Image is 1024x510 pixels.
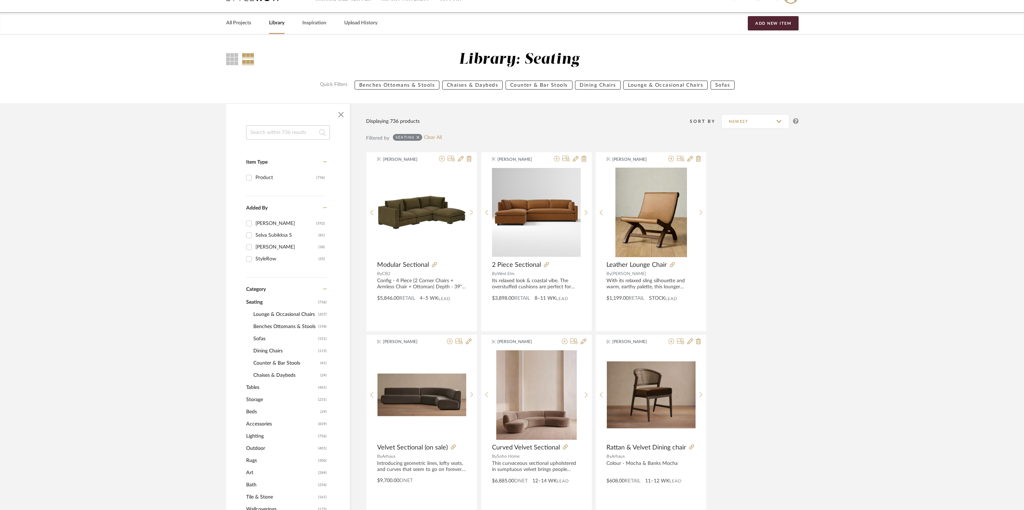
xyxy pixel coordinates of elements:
[253,345,316,357] span: Dining Chairs
[246,125,330,140] input: Search within 736 results
[226,18,251,28] a: All Projects
[606,461,696,473] div: Colour - Mocha & Banks Mocha
[748,16,799,30] button: Add New Item
[649,295,665,302] span: STOCK
[318,443,327,454] span: (401)
[492,278,581,290] div: Its relaxed look & coastal vibe. The overstuffed cushions are perfect for catnaps. Hand-built fra...
[497,271,515,276] span: West Elm
[606,454,611,458] span: By
[506,81,572,90] button: Counter & Bar Stools
[316,81,352,90] label: Quick Filters
[459,50,580,69] div: Library: Seating
[318,345,327,357] span: (115)
[318,491,327,503] span: (161)
[442,81,503,90] button: Chaises & Daybeds
[318,418,327,430] span: (839)
[318,230,325,241] div: (81)
[611,271,646,276] span: [PERSON_NAME]
[253,369,318,381] span: Chaises & Daybeds
[253,308,316,321] span: Lounge & Occasional Chairs
[497,454,520,458] span: Soho Home
[246,467,316,479] span: Art
[320,370,327,381] span: (24)
[497,338,542,345] span: [PERSON_NAME]
[302,18,326,28] a: Inspiration
[246,454,316,467] span: Rugs
[318,333,327,345] span: (151)
[253,357,318,369] span: Counter & Bar Stools
[377,461,466,473] div: Introducing geometric lines, lofty seats, and curves that seem to go on forever. Featuring highly...
[606,278,696,290] div: With its relaxed sling silhouette and warm, earthy palette, this lounger exudes a luxurious feel—...
[334,107,348,122] button: Close
[514,478,528,483] span: DNET
[492,454,497,458] span: By
[246,406,318,418] span: Beds
[492,296,514,301] span: $3,898.00
[377,168,466,257] img: Modular Sectional
[318,394,327,405] span: (231)
[377,374,466,416] img: Velvet Sectional (on sale)
[316,172,325,183] div: (736)
[556,296,568,301] span: Lead
[492,444,560,452] span: Curved Velvet Sectional
[383,338,428,345] span: [PERSON_NAME]
[606,261,667,269] span: Leather Lounge Chair
[606,444,686,452] span: Rattan & Velvet Dining chair
[606,296,629,301] span: $1,199.00
[318,321,327,332] span: (198)
[318,479,327,491] span: (256)
[316,218,325,229] div: (592)
[377,454,382,458] span: By
[318,241,325,253] div: (38)
[557,478,569,483] span: Lead
[246,206,268,211] span: Added By
[246,418,316,430] span: Accessories
[615,168,687,257] img: Leather Lounge Chair
[255,172,316,183] div: Product
[514,296,530,301] span: Retail
[492,478,514,483] span: $6,885.00
[318,382,327,393] span: (461)
[629,296,644,301] span: Retail
[492,261,541,269] span: 2 Piece Sectional
[438,296,450,301] span: Lead
[246,381,316,394] span: Tables
[255,218,316,229] div: [PERSON_NAME]
[396,135,415,140] div: Seating
[355,81,440,90] button: Benches Ottomans & Stools
[255,230,318,241] div: Selva Subikksa S
[424,135,442,141] a: Clear All
[320,357,327,369] span: (41)
[253,321,316,333] span: Benches Ottomans & Stools
[246,491,316,503] span: Tile & Stone
[318,309,327,320] span: (207)
[366,117,420,125] div: Displaying 736 products
[253,333,316,345] span: Sofas
[377,296,399,301] span: $5,846.00
[497,156,542,163] span: [PERSON_NAME]
[492,461,581,473] div: This curvaceous sectional upholstered in sumptuous velvet brings people together and creates a re...
[318,297,327,308] span: (736)
[623,81,708,90] button: Lounge & Occasional Chairs
[399,296,415,301] span: Retail
[382,271,390,276] span: CB2
[366,134,389,142] div: Filtered by
[255,253,318,265] div: StyleRow
[377,271,382,276] span: By
[246,160,268,165] span: Item Type
[532,477,557,485] span: 12–14 WK
[669,478,682,483] span: Lead
[607,361,696,428] img: Rattan & Velvet Dining chair
[318,253,325,265] div: (25)
[611,454,625,458] span: Arhaus
[344,18,377,28] a: Upload History
[377,478,399,483] span: $9,700.00
[612,156,657,163] span: [PERSON_NAME]
[382,454,395,458] span: Arhaus
[246,287,266,293] span: Category
[269,18,284,28] a: Library
[246,479,316,491] span: Bath
[606,478,625,483] span: $608.00
[246,442,316,454] span: Outdoor
[690,118,721,125] div: Sort By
